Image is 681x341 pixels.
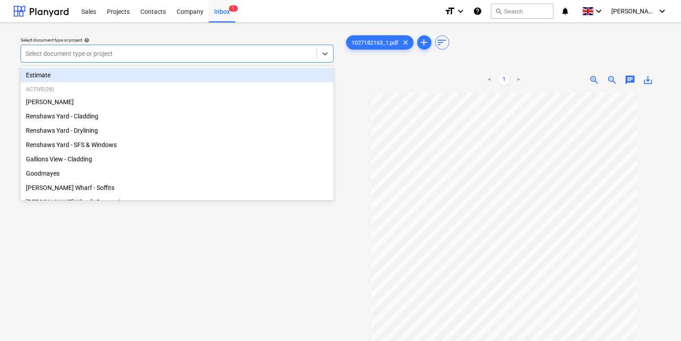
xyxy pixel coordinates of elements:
div: Renshaws Yard - Drylining [21,123,334,138]
div: [PERSON_NAME] [21,95,334,109]
span: 1 [229,5,238,12]
span: 1027182163_1.pdf [347,39,404,46]
span: zoom_out [607,75,618,85]
p: Active ( 28 ) [26,86,328,93]
div: Select document type or project [21,37,334,43]
span: add [419,37,430,48]
div: 1027182163_1.pdf [346,35,414,50]
div: Renshaws Yard - Cladding [21,109,334,123]
div: Renshaws Yard - SFS & Windows [21,138,334,152]
span: save_alt [643,75,653,85]
div: [PERSON_NAME] Wharf - Decoration [21,195,334,209]
div: Montgomery's Wharf - Decoration [21,195,334,209]
span: chat [625,75,635,85]
a: Previous page [484,75,495,85]
span: help [82,38,89,43]
div: Gallions View - Cladding [21,152,334,166]
a: Next page [513,75,524,85]
div: Goodmayes [21,166,334,181]
span: clear [401,37,411,48]
div: Estimate [21,68,334,82]
iframe: Chat Widget [636,298,681,341]
a: Page 1 is your current page [499,75,509,85]
span: zoom_in [589,75,600,85]
div: Montgomery's Wharf - Soffits [21,181,334,195]
div: [PERSON_NAME] Wharf - Soffits [21,181,334,195]
div: Trent Park [21,95,334,109]
span: sort [437,37,448,48]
